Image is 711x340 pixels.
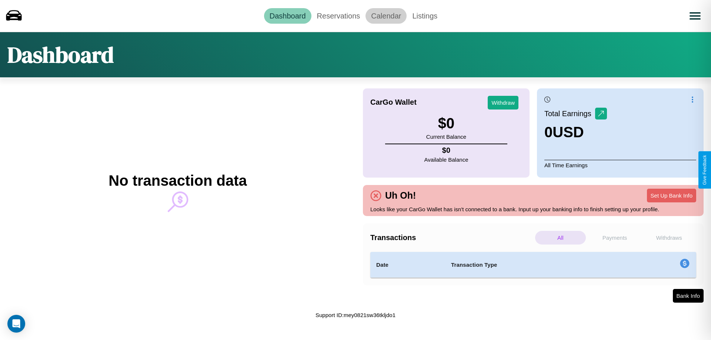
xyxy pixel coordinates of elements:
button: Set Up Bank Info [647,189,696,202]
button: Bank Info [673,289,704,303]
a: Reservations [311,8,366,24]
h4: Transactions [370,233,533,242]
p: Available Balance [424,155,468,165]
h4: Transaction Type [451,260,619,269]
p: All Time Earnings [544,160,696,170]
h4: Uh Oh! [381,190,420,201]
p: Payments [590,231,640,245]
p: Total Earnings [544,107,595,120]
a: Dashboard [264,8,311,24]
h3: $ 0 [426,115,466,132]
h2: No transaction data [109,172,247,189]
div: Open Intercom Messenger [7,315,25,333]
p: All [535,231,586,245]
button: Open menu [685,6,705,26]
h4: Date [376,260,439,269]
h3: 0 USD [544,124,607,141]
h4: CarGo Wallet [370,98,417,107]
h1: Dashboard [7,40,114,70]
p: Current Balance [426,132,466,142]
button: Withdraw [488,96,518,110]
div: Give Feedback [702,155,707,185]
p: Support ID: mey0821sw36tkljdo1 [316,310,395,320]
p: Looks like your CarGo Wallet has isn't connected to a bank. Input up your banking info to finish ... [370,204,696,214]
p: Withdraws [644,231,694,245]
h4: $ 0 [424,146,468,155]
a: Calendar [365,8,407,24]
a: Listings [407,8,443,24]
table: simple table [370,252,696,278]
